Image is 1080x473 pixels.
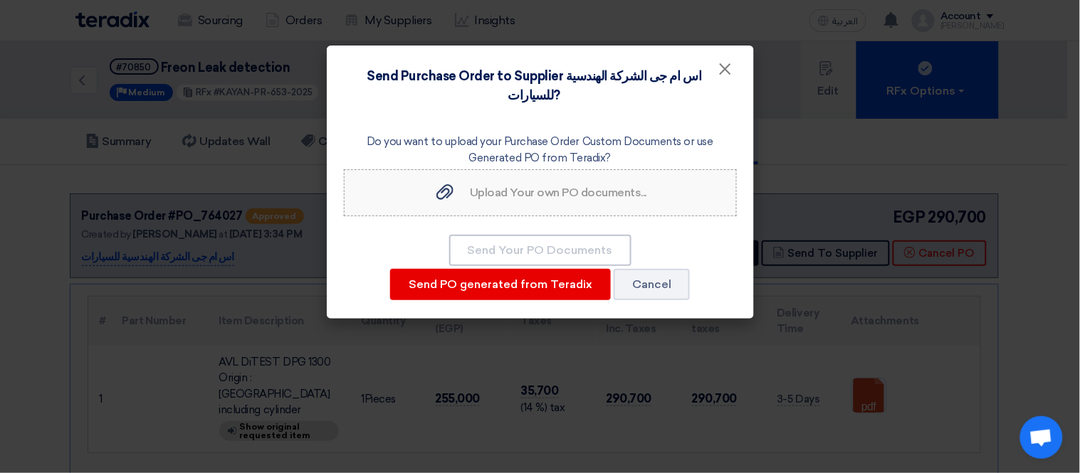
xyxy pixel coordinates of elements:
button: Close [707,55,744,84]
span: × [718,58,733,87]
a: Open chat [1020,416,1063,459]
button: Send Your PO Documents [449,235,631,266]
button: Send PO generated from Teradix [390,269,611,300]
label: Do you want to upload your Purchase Order Custom Documents or use Generated PO from Teradix? [344,134,737,166]
h4: Send Purchase Order to Supplier اس ام جى الشركة الهندسية للسيارات? [344,67,725,105]
span: Upload Your own PO documents... [470,186,646,199]
button: Cancel [614,269,690,300]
